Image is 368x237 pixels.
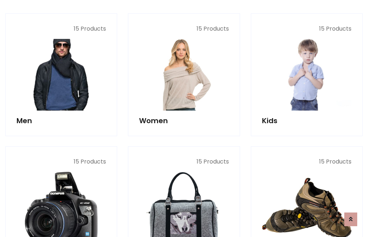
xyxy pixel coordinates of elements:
[139,116,229,125] h5: Women
[262,24,351,33] p: 15 Products
[139,24,229,33] p: 15 Products
[17,157,106,166] p: 15 Products
[139,157,229,166] p: 15 Products
[262,157,351,166] p: 15 Products
[17,24,106,33] p: 15 Products
[17,116,106,125] h5: Men
[262,116,351,125] h5: Kids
